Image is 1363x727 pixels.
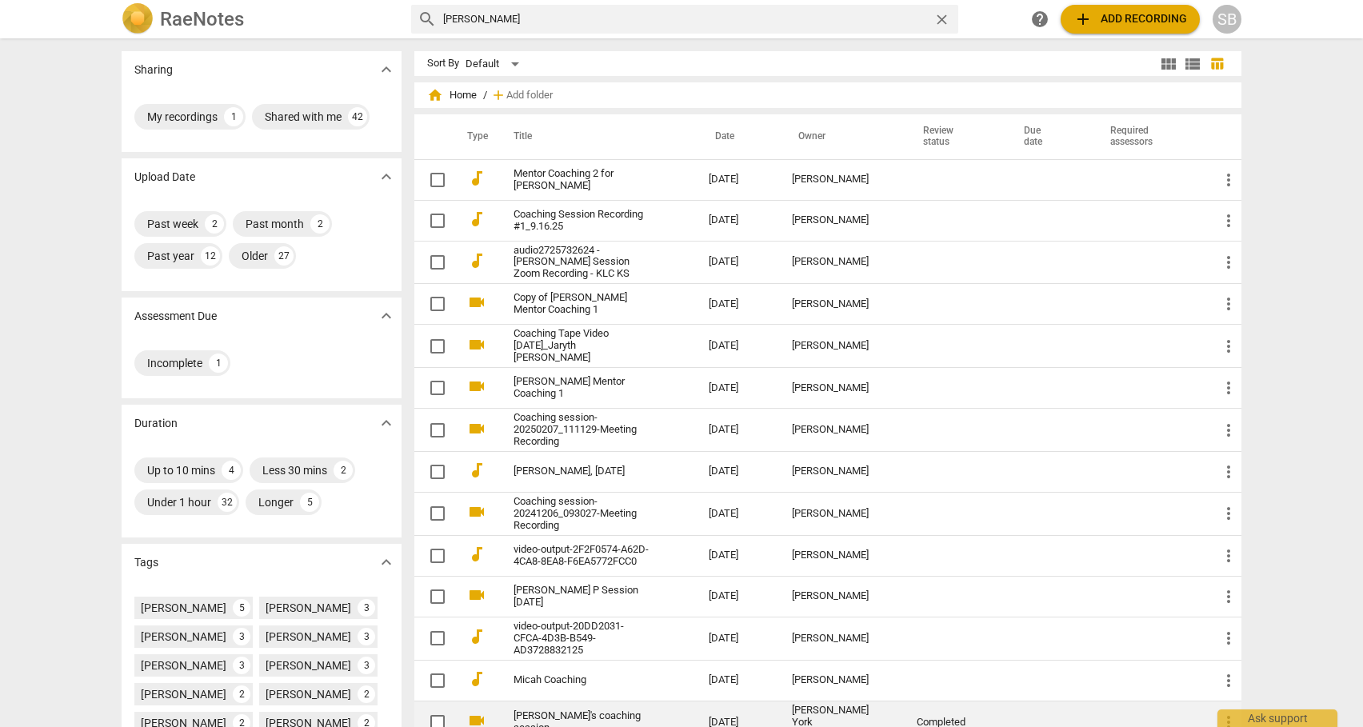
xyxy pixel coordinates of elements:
span: videocam [467,377,486,396]
div: [PERSON_NAME] [141,629,226,645]
button: Show more [374,304,398,328]
span: audiotrack [467,545,486,564]
div: [PERSON_NAME] [266,629,351,645]
td: [DATE] [696,409,779,452]
span: more_vert [1219,462,1238,481]
div: Under 1 hour [147,494,211,510]
div: Past year [147,248,194,264]
td: [DATE] [696,159,779,200]
span: more_vert [1219,294,1238,314]
a: Coaching Tape Video [DATE]_Jaryth [PERSON_NAME] [514,328,651,364]
span: expand_more [377,60,396,79]
div: [PERSON_NAME] [792,382,891,394]
div: 2 [358,685,375,703]
div: Past week [147,216,198,232]
span: videocam [467,293,486,312]
button: Show more [374,411,398,435]
td: [DATE] [696,200,779,241]
button: Tile view [1157,52,1181,76]
div: [PERSON_NAME] [792,590,891,602]
div: [PERSON_NAME] [141,657,226,673]
a: [PERSON_NAME], [DATE] [514,465,651,477]
th: Date [696,114,779,159]
span: audiotrack [467,461,486,480]
span: view_module [1159,54,1178,74]
div: Up to 10 mins [147,462,215,478]
span: more_vert [1219,211,1238,230]
span: Add recording [1073,10,1187,29]
div: 2 [233,685,250,703]
a: video-output-20DD2031-CFCA-4D3B-B549-AD3728832125 [514,621,651,657]
div: 2 [334,461,353,480]
div: Sort By [427,58,459,70]
div: 27 [274,246,294,266]
div: 5 [233,599,250,617]
div: 1 [209,354,228,373]
span: add [1073,10,1093,29]
button: Show more [374,58,398,82]
div: Past month [246,216,304,232]
a: audio2725732624 - [PERSON_NAME] Session Zoom Recording - KLC KS [514,245,651,281]
div: 4 [222,461,241,480]
span: help [1030,10,1049,29]
div: Default [466,51,525,77]
a: Coaching Session Recording #1_9.16.25 [514,209,651,233]
input: Search [443,6,927,32]
span: Add folder [506,90,553,102]
div: [PERSON_NAME] [792,424,891,436]
div: Ask support [1217,709,1337,727]
span: search [418,10,437,29]
span: videocam [467,585,486,605]
div: Incomplete [147,355,202,371]
p: Upload Date [134,169,195,186]
span: more_vert [1219,378,1238,397]
span: more_vert [1219,546,1238,565]
div: [PERSON_NAME] [792,340,891,352]
th: Due date [1005,114,1091,159]
span: home [427,87,443,103]
div: 3 [358,599,375,617]
a: Coaching session-20241206_093027-Meeting Recording [514,496,651,532]
div: 1 [224,107,243,126]
span: view_list [1183,54,1202,74]
div: [PERSON_NAME] [792,508,891,520]
th: Owner [779,114,904,159]
div: [PERSON_NAME] [792,298,891,310]
span: audiotrack [467,669,486,689]
div: Shared with me [265,109,342,125]
span: more_vert [1219,337,1238,356]
a: Coaching session-20250207_111129-Meeting Recording [514,412,651,448]
div: Older [242,248,268,264]
div: [PERSON_NAME] [141,686,226,702]
div: 42 [348,107,367,126]
span: more_vert [1219,504,1238,523]
div: 12 [201,246,220,266]
p: Tags [134,554,158,571]
span: expand_more [377,413,396,433]
button: List view [1181,52,1205,76]
span: audiotrack [467,169,486,188]
a: Copy of [PERSON_NAME] Mentor Coaching 1 [514,292,651,316]
td: [DATE] [696,535,779,576]
span: more_vert [1219,629,1238,648]
span: audiotrack [467,251,486,270]
div: 3 [233,628,250,645]
a: [PERSON_NAME] P Session [DATE] [514,585,651,609]
td: [DATE] [696,576,779,617]
span: videocam [467,419,486,438]
span: more_vert [1219,587,1238,606]
span: more_vert [1219,253,1238,272]
span: audiotrack [467,627,486,646]
a: video-output-2F2F0574-A62D-4CA8-8EA8-F6EA5772FCC0 [514,544,651,568]
div: [PERSON_NAME] [792,674,891,686]
div: Less 30 mins [262,462,327,478]
div: 3 [358,657,375,674]
span: Home [427,87,477,103]
button: Show more [374,550,398,574]
div: [PERSON_NAME] [266,600,351,616]
div: [PERSON_NAME] [792,549,891,561]
span: more_vert [1219,671,1238,690]
p: Sharing [134,62,173,78]
td: [DATE] [696,284,779,325]
div: 3 [358,628,375,645]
